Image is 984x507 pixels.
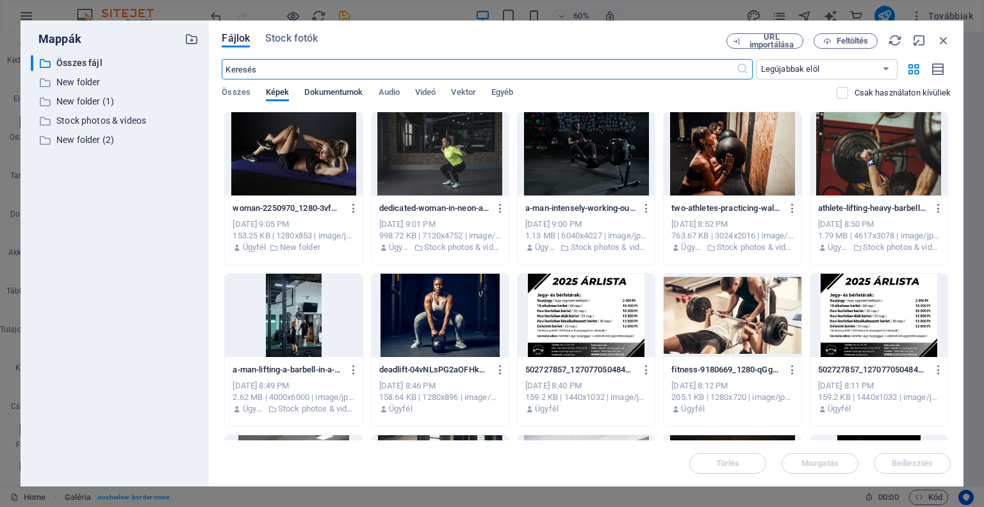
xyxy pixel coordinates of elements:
p: New folder [280,242,320,253]
p: Ügyfél [389,403,413,415]
p: 502727857_1270770504843874_7928947566053741991_n-XxejDoDXcj7kPtIQJPNHxw.jpg [525,364,635,376]
div: 159.2 KB | 1440x1032 | image/jpeg [525,392,647,403]
p: New folder [56,75,176,90]
p: Stock photos & videos [424,242,501,253]
div: 158.64 KB | 1280x896 | image/webp [379,392,501,403]
span: Videó [415,85,436,103]
div: Készítette: Ügyfél | Mappa: Stock photos & videos [379,242,501,253]
span: Dokumentumok [304,85,363,103]
p: fitness-9180669_1280-qGgBDg9imZFZrmxah0Kntg.jpg [671,364,782,376]
button: URL importálása [726,33,803,49]
div: [DATE] 8:11 PM [818,380,940,392]
span: Feltöltés [837,37,869,45]
p: Ügyfél [535,403,559,415]
div: [DATE] 9:01 PM [379,219,501,230]
p: Stock photos & videos [56,113,176,128]
div: New folder [31,74,199,90]
i: Minimalizálás [912,33,926,47]
div: 1.79 MB | 4617x3078 | image/jpeg [818,230,940,242]
i: Újratöltés [888,33,902,47]
p: Ügyfél [243,242,266,253]
div: 159.2 KB | 1440x1032 | image/jpeg [818,392,940,403]
div: ​ [31,55,33,71]
div: 2.62 MB | 4000x6000 | image/jpeg [233,392,354,403]
div: Készítette: Ügyfél | Mappa: Stock photos & videos [818,242,940,253]
span: Stock fotók [265,31,318,46]
p: Csak azokat a fájlokat jeleníti meg, amelyek nincsenek használatban a weboldalon. Az ebben a munk... [855,87,951,99]
p: Ügyfél [828,242,849,253]
div: 1.13 MB | 6040x4027 | image/jpeg [525,230,647,242]
p: Ügyfél [681,242,703,253]
span: Vektor [451,85,476,103]
p: Stock photos & videos [571,242,648,253]
span: Egyéb [491,85,513,103]
p: woman-2250970_1280-3vfNGNApuHQVLWcUFXH--A.jpg [233,203,343,214]
div: [DATE] 8:50 PM [818,219,940,230]
div: [DATE] 9:05 PM [233,219,354,230]
div: Készítette: Ügyfél | Mappa: Stock photos & videos [525,242,647,253]
div: [DATE] 8:12 PM [671,380,793,392]
p: a-man-intensely-working-out-on-a-rowing-machine-in-a-gym-promoting-fitness-and-wellness-fgDPU6pqC... [525,203,635,214]
p: New folder (2) [56,133,176,147]
p: deadlift-04vNLsPG2aOFHk7vr0Ewzw.webp [379,364,489,376]
p: Ügyfél [535,242,557,253]
p: athlete-lifting-heavy-barbell-during-strength-training-session-in-gym-biWluCyGSzhw_oyCfwNaqA.jpeg [818,203,928,214]
div: New folder (2) [31,132,199,148]
div: [DATE] 8:40 PM [525,380,647,392]
p: Stock photos & videos [863,242,940,253]
input: Keresés [222,59,735,79]
div: Készítette: Ügyfél | Mappa: Stock photos & videos [233,403,354,415]
p: dedicated-woman-in-neon-activewear-performs-a-weighted-squat-in-an-indoor-gym-setting-t1DxeTXAcMi... [379,203,489,214]
p: Stock photos & videos [278,403,355,415]
div: 763.67 KB | 3024x2016 | image/jpeg [671,230,793,242]
div: 998.72 KB | 7120x4752 | image/jpeg [379,230,501,242]
p: Ügyfél [681,403,705,415]
div: 205.1 KB | 1280x720 | image/jpeg [671,392,793,403]
span: URL importálása [746,33,798,49]
p: Mappák [31,31,81,47]
span: Fájlok [222,31,250,46]
p: Stock photos & videos [717,242,794,253]
div: New folder (1) [31,94,199,110]
p: New folder (1) [56,94,176,109]
span: Összes [222,85,250,103]
p: Ügyfél [389,242,411,253]
button: Feltöltés [814,33,878,49]
i: Új mappa létrehozása [184,32,199,46]
p: Ügyfél [243,403,265,415]
div: 153.25 KB | 1280x853 | image/jpeg [233,230,354,242]
div: [DATE] 9:00 PM [525,219,647,230]
div: Stock photos & videos [31,113,199,129]
i: Bezárás [937,33,951,47]
span: Audio [379,85,400,103]
div: [DATE] 8:49 PM [233,380,354,392]
p: Ügyfél [828,403,851,415]
p: 502727857_1270770504843874_7928947566053741991_n-omw9GQmqDrfsq_oiJ25gkw.jpg [818,364,928,376]
span: Képek [266,85,289,103]
div: [DATE] 8:52 PM [671,219,793,230]
div: Készítette: Ügyfél | Mappa: Stock photos & videos [671,242,793,253]
p: Összes fájl [56,56,176,71]
div: [DATE] 8:46 PM [379,380,501,392]
p: two-athletes-practicing-wall-ball-exercise-in-a-gym-focused-and-determined-hkBRyQFI3-Zvd25pvkPiJg... [671,203,782,214]
div: Készítette: Ügyfél | Mappa: New folder [233,242,354,253]
p: a-man-lifting-a-barbell-in-a-modern-gym-with-gym-equipment-in-the-background-xoOl04WPUL57gXHvv-9N... [233,364,343,376]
